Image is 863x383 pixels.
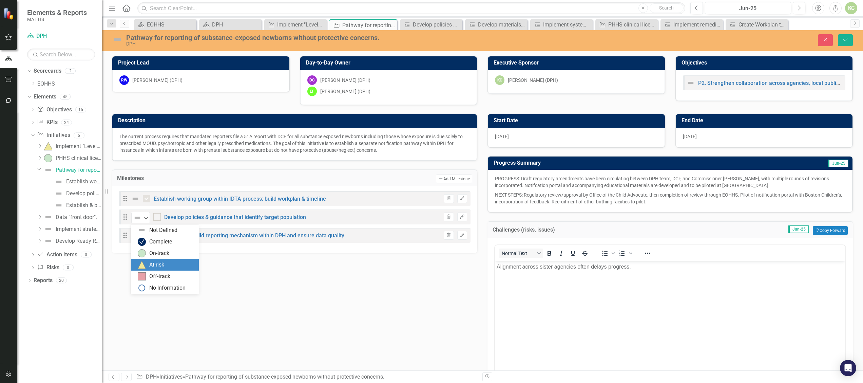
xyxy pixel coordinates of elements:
div: Develop Ready Responder program. [56,238,102,244]
span: Search [659,5,674,11]
a: Action Items [37,251,77,259]
div: [PERSON_NAME] (DPH) [508,77,558,84]
button: Strikethrough [579,249,591,258]
div: Create Workplan to amend regulations (105 CMR 130 and 105 CMR 140) [739,20,786,29]
a: Establish & build reporting mechanism within DPH and ensure data quality [164,232,344,239]
span: Elements & Reports [27,8,87,17]
a: Objectives [37,106,72,114]
img: Not Defined [44,225,52,233]
img: Not Defined [55,201,63,209]
a: Pathway for reporting of substance-exposed newborns without protective concerns. [42,165,102,176]
div: On-track [149,250,169,257]
div: Develop policies & guidance that identify target population [413,20,461,29]
div: 0 [81,252,92,258]
span: Jun-25 [828,160,848,167]
div: Open Intercom Messenger [840,360,856,376]
div: 0 [63,265,74,271]
a: EOHHS [136,20,195,29]
a: Develop policies & guidance that identify target population [402,20,461,29]
div: 6 [74,132,84,138]
h3: Description [118,117,474,124]
div: 24 [61,120,72,125]
div: Not Defined [149,226,177,234]
div: Implement system to align birthing hosps with CDC and MA regs; assure accurate self identificatio... [543,20,591,29]
input: Search Below... [27,49,95,60]
a: DPH [27,32,95,40]
div: 20 [56,277,67,283]
div: Off-track [149,273,170,280]
h3: Day-to-Day Owner [306,60,474,66]
button: Add Milestone [436,175,472,183]
div: Implement "Levels of Maternal Care". [56,143,102,149]
div: Numbered list [616,249,633,258]
img: Not Defined [138,226,146,234]
div: 15 [75,107,86,112]
a: Elements [34,93,56,101]
a: PHHS clinical licensure standards. [42,153,102,164]
img: Not Defined [44,213,52,221]
a: Create Workplan to amend regulations (105 CMR 130 and 105 CMR 140) [727,20,786,29]
a: PHHS clinical licensure standards. [597,20,656,29]
a: Develop policies & guidance that identify target population [164,214,306,220]
div: At-risk [149,261,164,269]
img: Not Defined [55,178,63,186]
a: EOHHS [37,80,102,88]
div: [PERSON_NAME] (DPH) [320,88,370,95]
img: At-risk [44,142,52,150]
div: PHHS clinical licensure standards. [608,20,656,29]
div: DPH [212,20,260,29]
a: Develop policies & guidance that identify target population [53,188,102,199]
a: Implement "Levels of Maternal Care". [42,141,102,152]
a: Establish & build reporting mechanism within DPH and ensure data quality [53,200,102,211]
div: Implement remediation plans in 7 identified categories [673,20,721,29]
img: Not Defined [112,34,123,45]
div: 45 [60,94,71,99]
img: Not Defined [44,237,52,245]
a: Implement remediation plans in 7 identified categories [662,20,721,29]
h3: Challenges (risks, issues) [493,227,674,233]
img: ClearPoint Strategy [3,8,15,20]
img: Off-track [138,272,146,280]
img: Not Defined [131,195,139,203]
input: Search ClearPoint... [137,2,685,14]
small: MA EHS [27,17,87,22]
div: Pathway for reporting of substance-exposed newborns without protective concerns. [56,167,102,173]
div: Jun-25 [707,4,789,13]
h3: Objectives [682,60,849,66]
a: DPH [146,373,157,380]
div: 2 [65,68,76,74]
img: Complete [138,238,146,246]
div: Pathway for reporting of substance-exposed newborns without protective concerns. [126,34,532,41]
a: Develop materials; kickoff education/messaging campaign for patients and providers [467,20,526,29]
button: Bold [543,249,555,258]
div: Establish working group within IDTA process; build workplan & timeline [66,179,102,185]
img: Not Defined [133,214,141,222]
div: [PERSON_NAME] (DPH) [132,77,183,84]
div: KC [495,75,504,85]
a: Initiatives [159,373,183,380]
div: Data "front door". [56,214,97,220]
a: Establish working group within IDTA process; build workplan & timeline [154,196,326,202]
div: [PERSON_NAME] (DPH) [320,77,370,84]
a: Implement system to align birthing hosps with CDC and MA regs; assure accurate self identificatio... [532,20,591,29]
img: No Information [138,284,146,292]
button: Block Normal Text [499,249,543,258]
a: Initiatives [37,131,70,139]
div: » » [136,373,477,381]
img: On-track [138,249,146,257]
h3: End Date [682,117,849,124]
h3: Start Date [494,117,661,124]
a: Risks [37,264,59,272]
div: Complete [149,238,172,246]
button: Search [650,3,684,13]
span: Jun-25 [788,225,809,233]
button: Italic [555,249,567,258]
img: On-track [44,154,52,162]
span: [DATE] [495,134,509,139]
div: Bullet list [599,249,616,258]
p: PROGRESS: Draft regulatory amendments have been circulating between DPH team, DCF, and Commission... [495,175,845,190]
a: Implement "Levels of Maternal Care". [266,20,325,29]
p: NEXT STEPS: Regulatory review/approval by Office of the Child Advocate, then completion of review... [495,190,845,205]
div: KC [845,2,857,14]
h3: Executive Sponsor [494,60,661,66]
